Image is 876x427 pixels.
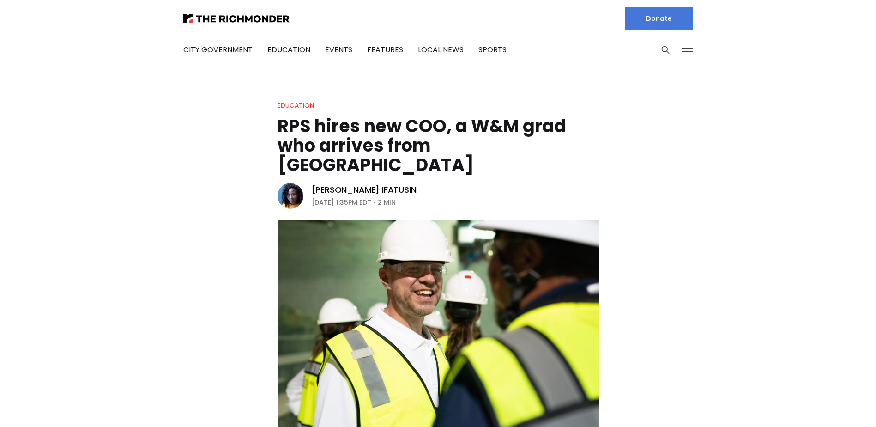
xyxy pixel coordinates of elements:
a: Events [325,44,352,55]
img: The Richmonder [183,14,290,23]
h1: RPS hires new COO, a W&M grad who arrives from [GEOGRAPHIC_DATA] [278,116,599,175]
a: Education [267,44,310,55]
a: Local News [418,44,464,55]
a: Sports [478,44,507,55]
time: [DATE] 1:35PM EDT [312,197,371,208]
a: Features [367,44,403,55]
a: Donate [625,7,693,30]
iframe: portal-trigger [828,382,876,427]
button: Search this site [659,43,672,57]
span: 2 min [378,197,396,208]
img: Victoria A. Ifatusin [278,183,303,209]
a: Education [278,101,314,110]
a: City Government [183,44,253,55]
a: [PERSON_NAME] Ifatusin [312,184,417,195]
